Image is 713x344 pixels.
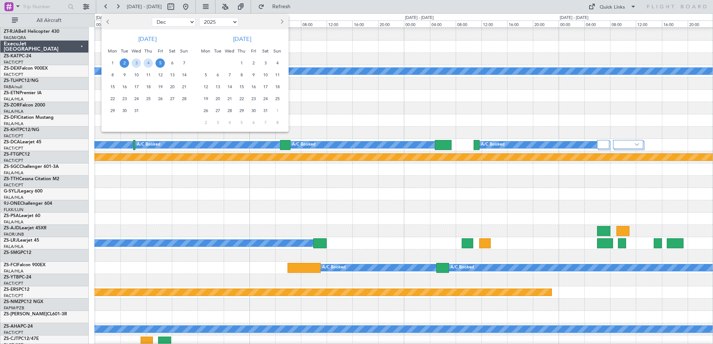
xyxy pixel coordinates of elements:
[260,105,271,117] div: 31-1-2026
[261,58,270,68] span: 3
[212,45,224,57] div: Tue
[107,105,119,117] div: 29-12-2025
[277,16,286,28] button: Next month
[271,45,283,57] div: Sun
[167,58,177,68] span: 6
[119,45,131,57] div: Tue
[178,45,190,57] div: Sun
[200,117,212,128] div: 2-2-2026
[107,81,119,93] div: 15-12-2025
[154,93,166,105] div: 26-12-2025
[224,81,236,93] div: 14-1-2026
[142,69,154,81] div: 11-12-2025
[166,69,178,81] div: 13-12-2025
[237,94,246,103] span: 22
[249,58,258,68] span: 2
[156,94,165,103] span: 26
[248,45,260,57] div: Fri
[154,69,166,81] div: 12-12-2025
[260,69,271,81] div: 10-1-2026
[166,45,178,57] div: Sat
[260,93,271,105] div: 24-1-2026
[273,70,282,80] span: 11
[225,106,234,115] span: 28
[261,82,270,92] span: 17
[271,81,283,93] div: 18-1-2026
[212,81,224,93] div: 13-1-2026
[132,94,141,103] span: 24
[107,69,119,81] div: 8-12-2025
[104,16,113,28] button: Previous month
[273,58,282,68] span: 4
[178,93,190,105] div: 28-12-2025
[142,93,154,105] div: 25-12-2025
[212,93,224,105] div: 20-1-2026
[178,69,190,81] div: 14-12-2025
[201,94,210,103] span: 19
[179,70,189,80] span: 14
[260,45,271,57] div: Sat
[236,93,248,105] div: 22-1-2026
[237,106,246,115] span: 29
[142,81,154,93] div: 18-12-2025
[200,69,212,81] div: 5-1-2026
[144,94,153,103] span: 25
[156,82,165,92] span: 19
[248,57,260,69] div: 2-1-2026
[201,82,210,92] span: 12
[120,70,129,80] span: 9
[236,105,248,117] div: 29-1-2026
[142,57,154,69] div: 4-12-2025
[201,118,210,127] span: 2
[261,70,270,80] span: 10
[249,82,258,92] span: 16
[166,93,178,105] div: 27-12-2025
[213,118,222,127] span: 3
[131,45,142,57] div: Wed
[236,81,248,93] div: 15-1-2026
[237,70,246,80] span: 8
[271,93,283,105] div: 25-1-2026
[154,57,166,69] div: 5-12-2025
[248,93,260,105] div: 23-1-2026
[132,70,141,80] span: 10
[108,94,117,103] span: 22
[131,93,142,105] div: 24-12-2025
[225,82,234,92] span: 14
[152,17,195,26] select: Select month
[249,106,258,115] span: 30
[212,105,224,117] div: 27-1-2026
[224,69,236,81] div: 7-1-2026
[119,105,131,117] div: 30-12-2025
[225,118,234,127] span: 4
[108,82,117,92] span: 15
[178,81,190,93] div: 21-12-2025
[261,118,270,127] span: 7
[108,106,117,115] span: 29
[271,57,283,69] div: 4-1-2026
[142,45,154,57] div: Thu
[119,69,131,81] div: 9-12-2025
[144,70,153,80] span: 11
[261,106,270,115] span: 31
[273,82,282,92] span: 18
[212,117,224,128] div: 3-2-2026
[120,106,129,115] span: 30
[119,57,131,69] div: 2-12-2025
[224,117,236,128] div: 4-2-2026
[178,57,190,69] div: 7-12-2025
[179,58,189,68] span: 7
[201,106,210,115] span: 26
[237,58,246,68] span: 1
[236,117,248,128] div: 5-2-2026
[200,93,212,105] div: 19-1-2026
[167,94,177,103] span: 27
[249,94,258,103] span: 23
[120,82,129,92] span: 16
[199,17,238,26] select: Select year
[156,58,165,68] span: 5
[144,82,153,92] span: 18
[224,45,236,57] div: Wed
[144,58,153,68] span: 4
[237,118,246,127] span: 5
